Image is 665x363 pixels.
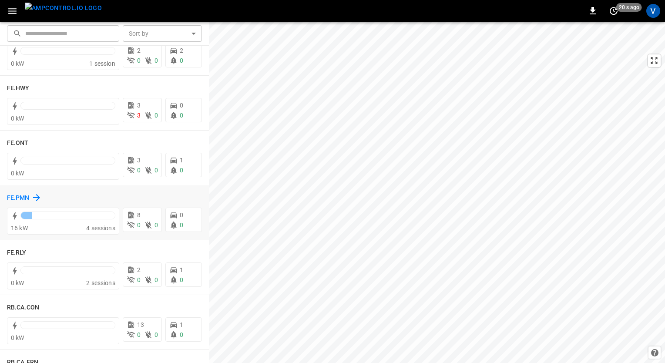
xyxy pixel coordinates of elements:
div: profile-icon [646,4,660,18]
span: 3 [137,102,141,109]
span: 0 kW [11,279,24,286]
span: 0 [154,276,158,283]
span: 0 [180,57,183,64]
span: 0 [137,276,141,283]
span: 0 [137,331,141,338]
span: 0 kW [11,170,24,177]
span: 0 [154,57,158,64]
span: 0 [154,112,158,119]
span: 0 [154,222,158,229]
span: 1 [180,266,183,273]
span: 2 [137,47,141,54]
span: 0 [180,212,183,218]
span: 0 [137,167,141,174]
span: 1 [180,321,183,328]
span: 8 [137,212,141,218]
img: ampcontrol.io logo [25,3,102,13]
span: 0 [154,331,158,338]
span: 0 [154,167,158,174]
span: 0 [180,112,183,119]
h6: FE.HWY [7,84,30,93]
h6: RB.CA.CON [7,303,39,313]
span: 13 [137,321,144,328]
span: 2 [180,47,183,54]
span: 0 [180,276,183,283]
span: 0 [180,222,183,229]
span: 2 sessions [86,279,115,286]
span: 1 [180,157,183,164]
span: 0 [137,222,141,229]
span: 3 [137,157,141,164]
span: 0 [180,331,183,338]
span: 2 [137,266,141,273]
span: 4 sessions [86,225,115,232]
span: 20 s ago [616,3,642,12]
span: 0 kW [11,115,24,122]
span: 3 [137,112,141,119]
h6: FE.PMN [7,193,30,203]
span: 0 [180,102,183,109]
span: 0 [180,167,183,174]
span: 1 session [89,60,115,67]
span: 0 kW [11,60,24,67]
span: 0 kW [11,334,24,341]
h6: FE.RLY [7,248,27,258]
canvas: Map [209,22,665,363]
span: 0 [137,57,141,64]
button: set refresh interval [607,4,621,18]
h6: FE.ONT [7,138,29,148]
span: 16 kW [11,225,28,232]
